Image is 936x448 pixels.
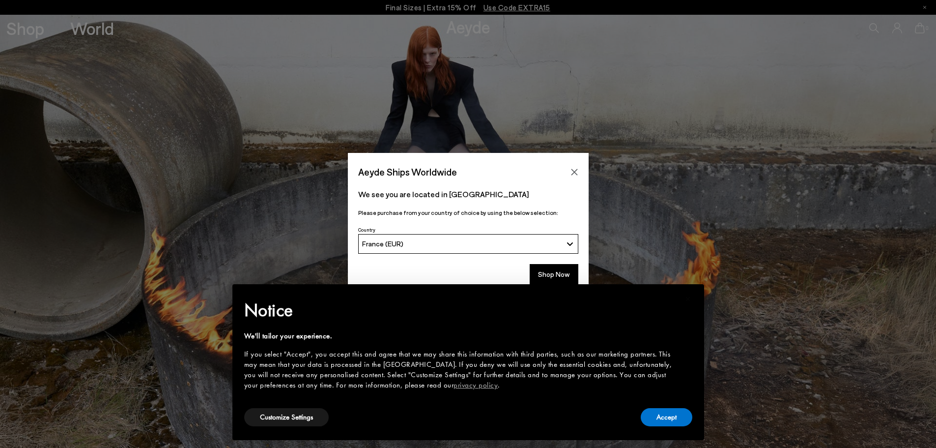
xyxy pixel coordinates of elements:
[530,264,578,285] button: Shop Now
[244,331,677,341] div: We'll tailor your experience.
[454,380,498,390] a: privacy policy
[362,239,403,248] span: France (EUR)
[358,163,457,180] span: Aeyde Ships Worldwide
[641,408,692,426] button: Accept
[358,208,578,217] p: Please purchase from your country of choice by using the below selection:
[685,291,691,306] span: ×
[244,298,677,323] h2: Notice
[677,287,700,311] button: Close this notice
[358,227,375,233] span: Country
[244,349,677,390] div: If you select "Accept", you accept this and agree that we may share this information with third p...
[358,188,578,200] p: We see you are located in [GEOGRAPHIC_DATA]
[567,165,582,179] button: Close
[244,408,329,426] button: Customize Settings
